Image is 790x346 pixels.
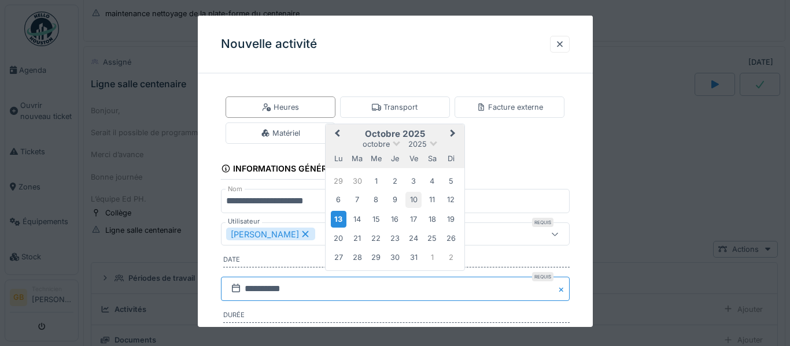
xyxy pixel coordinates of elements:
div: Informations générales [221,160,348,180]
div: Choose dimanche 12 octobre 2025 [443,192,459,207]
div: Choose jeudi 23 octobre 2025 [387,230,403,246]
label: Nom [226,184,245,194]
div: Choose lundi 29 septembre 2025 [331,173,346,189]
label: Utilisateur [226,217,262,226]
div: Choose samedi 11 octobre 2025 [424,192,440,207]
div: [PERSON_NAME] [226,228,315,240]
div: Requis [532,272,553,281]
label: Date [223,255,570,267]
div: Transport [372,102,418,113]
div: Choose jeudi 9 octobre 2025 [387,192,403,207]
div: Choose samedi 4 octobre 2025 [424,173,440,189]
div: mercredi [368,151,383,166]
div: Choose mardi 28 octobre 2025 [349,250,365,265]
div: Choose samedi 1 novembre 2025 [424,250,440,265]
div: Choose jeudi 2 octobre 2025 [387,173,403,189]
div: Choose lundi 27 octobre 2025 [331,250,346,265]
span: octobre [363,140,390,148]
div: Matériel [261,128,300,139]
button: Previous Month [327,125,345,144]
div: Choose mercredi 15 octobre 2025 [368,211,383,227]
div: Choose samedi 18 octobre 2025 [424,211,440,227]
div: Choose mercredi 1 octobre 2025 [368,173,383,189]
div: dimanche [443,151,459,166]
div: Choose lundi 20 octobre 2025 [331,230,346,246]
h2: octobre 2025 [326,129,464,139]
div: Choose lundi 13 octobre 2025 [331,211,346,228]
h3: Nouvelle activité [221,37,317,51]
div: Choose mercredi 8 octobre 2025 [368,192,383,207]
div: Choose mardi 21 octobre 2025 [349,230,365,246]
div: Facture externe [477,102,543,113]
div: Heures [262,102,299,113]
div: Choose vendredi 17 octobre 2025 [405,211,421,227]
div: Choose mardi 14 octobre 2025 [349,211,365,227]
div: mardi [349,151,365,166]
span: 2025 [408,140,427,148]
div: samedi [424,151,440,166]
div: Choose mercredi 22 octobre 2025 [368,230,383,246]
div: Choose vendredi 24 octobre 2025 [405,230,421,246]
div: Choose lundi 6 octobre 2025 [331,192,346,207]
div: Choose dimanche 5 octobre 2025 [443,173,459,189]
div: jeudi [387,151,403,166]
div: Requis [532,218,553,227]
div: Choose dimanche 19 octobre 2025 [443,211,459,227]
div: lundi [331,151,346,166]
div: Choose vendredi 31 octobre 2025 [405,250,421,265]
div: Choose dimanche 2 novembre 2025 [443,250,459,265]
div: Choose vendredi 10 octobre 2025 [405,192,421,207]
button: Next Month [445,125,463,144]
div: vendredi [405,151,421,166]
div: Choose mardi 30 septembre 2025 [349,173,365,189]
div: Choose jeudi 30 octobre 2025 [387,250,403,265]
div: Choose dimanche 26 octobre 2025 [443,230,459,246]
div: Choose samedi 25 octobre 2025 [424,230,440,246]
div: Choose mardi 7 octobre 2025 [349,192,365,207]
div: Choose vendredi 3 octobre 2025 [405,173,421,189]
button: Close [557,277,570,301]
div: Choose jeudi 16 octobre 2025 [387,211,403,227]
div: Choose mercredi 29 octobre 2025 [368,250,383,265]
label: Durée [223,310,570,323]
div: Month octobre, 2025 [329,172,460,266]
